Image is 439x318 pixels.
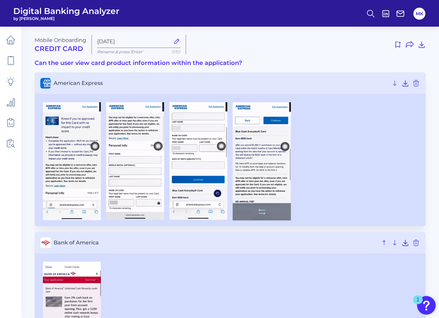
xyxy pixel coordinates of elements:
h2: Credit Card [35,45,86,53]
button: Open Resource Center, 1 new notification [417,296,436,315]
span: American Express [54,80,388,86]
h3: Can the user view card product information within the application? [35,60,426,67]
div: Mobile Onboarding [35,37,86,53]
span: by [PERSON_NAME] [13,16,119,21]
span: Bank of America [54,239,377,246]
img: American Express [106,102,164,220]
div: 1 [416,300,419,308]
img: American Express [169,102,227,220]
span: 11/50 [171,49,180,54]
img: American Express [233,102,291,220]
span: Digital Banking Analyzer [13,6,119,16]
img: American Express [43,102,101,220]
button: MK [413,8,425,20]
p: Rename & press 'Enter' [97,49,180,54]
